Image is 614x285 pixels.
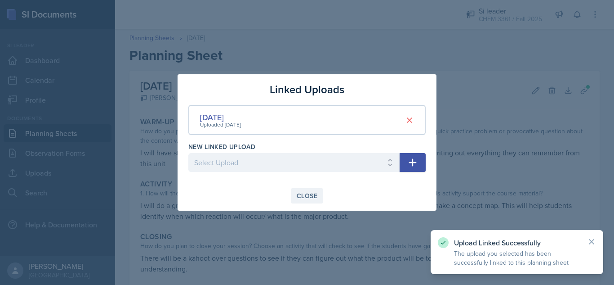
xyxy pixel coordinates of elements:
button: Close [291,188,323,204]
h3: Linked Uploads [270,81,344,98]
p: The upload you selected has been successfully linked to this planning sheet [454,249,580,267]
p: Upload Linked Successfully [454,238,580,247]
label: New Linked Upload [188,142,255,151]
div: [DATE] [200,111,241,123]
div: Uploaded [DATE] [200,121,241,129]
div: Close [297,192,317,199]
